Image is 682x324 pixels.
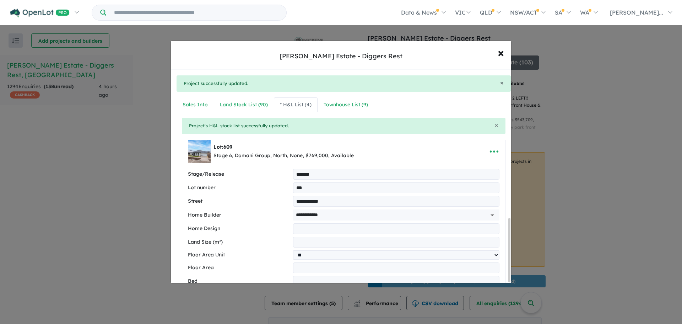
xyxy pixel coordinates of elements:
input: Try estate name, suburb, builder or developer [108,5,285,20]
div: Stage 6, Domani Group, North, None, $769,000, Available [213,152,354,160]
div: * H&L List ( 4 ) [280,101,312,109]
b: Lot: [213,144,232,150]
label: Bed [188,277,290,286]
label: Land Size (m²) [188,238,290,246]
div: Project successfully updated. [177,75,511,92]
button: Close [500,80,504,86]
span: × [500,79,504,87]
span: 609 [223,144,232,150]
img: Davis%20Vineyard%20Estate%20-%20Diggers%20Rest%20-%20Lot%2021___1752800784.jpg [188,140,211,163]
div: Townhouse List ( 9 ) [324,101,368,109]
span: × [498,45,504,60]
span: [PERSON_NAME]... [610,9,663,16]
span: × [495,121,498,129]
button: Close [495,122,498,128]
div: [PERSON_NAME] Estate - Diggers Rest [280,52,402,61]
label: Home Builder [188,211,290,219]
div: Project's H&L stock list successfully updated. [182,118,505,134]
label: Floor Area [188,264,290,272]
label: Street [188,197,290,206]
div: Sales Info [183,101,208,109]
label: Floor Area Unit [188,251,290,259]
div: Land Stock List ( 90 ) [220,101,268,109]
button: Open [487,210,497,220]
img: Openlot PRO Logo White [10,9,70,17]
label: Stage/Release [188,170,290,179]
label: Home Design [188,224,290,233]
label: Lot number [188,184,290,192]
